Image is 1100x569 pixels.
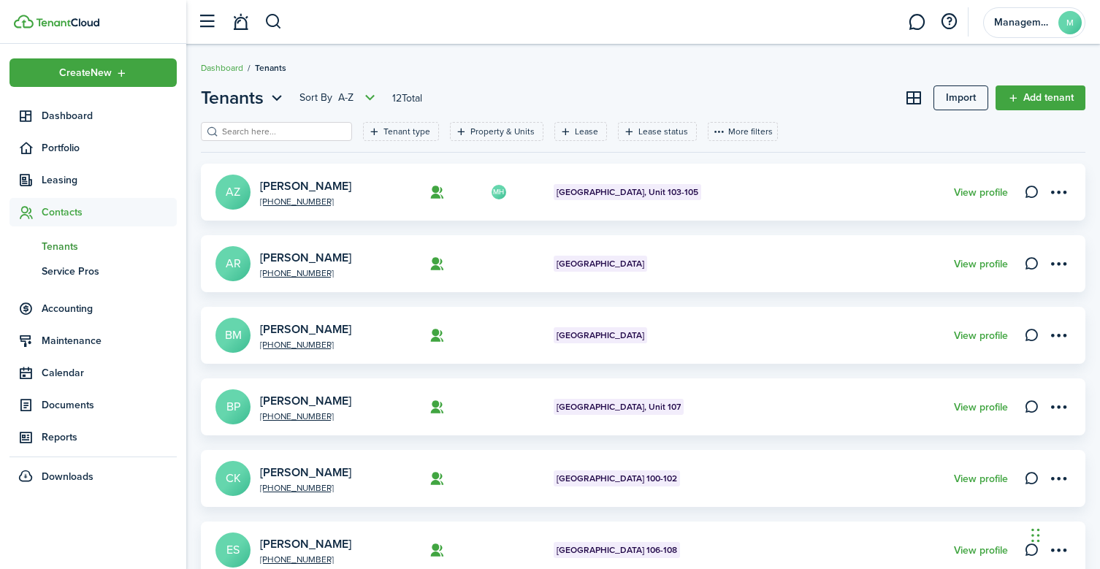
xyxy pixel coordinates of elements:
[215,175,251,210] a: AZ
[42,365,177,381] span: Calendar
[215,246,251,281] a: AR
[42,397,177,413] span: Documents
[42,301,177,316] span: Accounting
[9,102,177,130] a: Dashboard
[954,473,1008,485] a: View profile
[42,239,177,254] span: Tenants
[260,412,419,421] a: [PHONE_NUMBER]
[42,333,177,348] span: Maintenance
[42,205,177,220] span: Contacts
[255,61,286,75] span: Tenants
[260,535,351,552] a: [PERSON_NAME]
[383,125,430,138] filter-tag-label: Tenant type
[954,402,1008,413] a: View profile
[1031,513,1040,557] div: Drag
[260,197,419,206] a: [PHONE_NUMBER]
[1046,251,1071,276] button: Open menu
[215,389,251,424] a: BP
[933,85,988,110] a: Import
[492,185,506,199] avatar-text: MH
[1046,180,1071,205] button: Open menu
[994,18,1053,28] span: Management
[215,532,251,568] a: ES
[42,264,177,279] span: Service Pros
[42,429,177,445] span: Reports
[260,555,419,564] a: [PHONE_NUMBER]
[338,91,354,105] span: A-Z
[201,85,286,111] button: Open menu
[264,9,283,34] button: Search
[260,464,351,481] a: [PERSON_NAME]
[59,68,112,78] span: Create New
[201,61,243,75] a: Dashboard
[954,187,1008,199] a: View profile
[193,8,221,36] button: Open sidebar
[42,469,93,484] span: Downloads
[9,259,177,283] a: Service Pros
[450,122,543,141] filter-tag: Open filter
[260,392,351,409] a: [PERSON_NAME]
[470,125,535,138] filter-tag-label: Property & Units
[299,89,379,107] button: Open menu
[201,85,264,111] span: Tenants
[42,108,177,123] span: Dashboard
[260,484,419,492] a: [PHONE_NUMBER]
[996,85,1085,110] a: Add tenant
[9,423,177,451] a: Reports
[218,125,347,139] input: Search here...
[299,91,338,105] span: Sort by
[557,329,644,342] span: [GEOGRAPHIC_DATA]
[575,125,598,138] filter-tag-label: Lease
[260,269,419,278] a: [PHONE_NUMBER]
[708,122,778,141] button: More filters
[260,340,419,349] a: [PHONE_NUMBER]
[14,15,34,28] img: TenantCloud
[557,400,681,413] span: [GEOGRAPHIC_DATA], Unit 107
[638,125,688,138] filter-tag-label: Lease status
[9,234,177,259] a: Tenants
[299,89,379,107] button: Sort byA-Z
[618,122,697,141] filter-tag: Open filter
[260,177,351,194] a: [PERSON_NAME]
[9,58,177,87] button: Open menu
[1058,11,1082,34] avatar-text: M
[36,18,99,27] img: TenantCloud
[1027,499,1100,569] iframe: Chat Widget
[557,472,677,485] span: [GEOGRAPHIC_DATA] 100-102
[1046,323,1071,348] button: Open menu
[201,85,286,111] button: Tenants
[936,9,961,34] button: Open resource center
[260,249,351,266] a: [PERSON_NAME]
[954,330,1008,342] a: View profile
[954,545,1008,557] a: View profile
[42,172,177,188] span: Leasing
[226,4,254,41] a: Notifications
[215,461,251,496] a: CK
[557,543,677,557] span: [GEOGRAPHIC_DATA] 106-108
[42,140,177,156] span: Portfolio
[1046,394,1071,419] button: Open menu
[215,318,251,353] a: BM
[260,321,351,337] a: [PERSON_NAME]
[954,259,1008,270] a: View profile
[392,91,422,106] header-page-total: 12 Total
[557,257,644,270] span: [GEOGRAPHIC_DATA]
[554,122,607,141] filter-tag: Open filter
[557,186,698,199] span: [GEOGRAPHIC_DATA], Unit 103-105
[1046,466,1071,491] button: Open menu
[363,122,439,141] filter-tag: Open filter
[903,4,931,41] a: Messaging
